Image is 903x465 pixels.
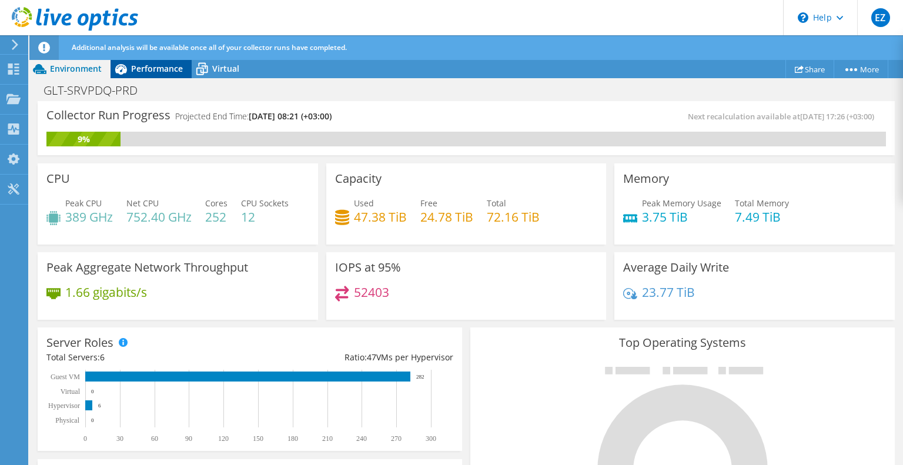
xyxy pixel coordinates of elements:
text: 270 [391,434,402,443]
h4: 24.78 TiB [420,210,473,223]
h4: 252 [205,210,228,223]
h3: Capacity [335,172,382,185]
h4: 52403 [354,286,389,299]
h3: Top Operating Systems [479,336,886,349]
div: 9% [46,133,121,146]
text: 60 [151,434,158,443]
text: Hypervisor [48,402,80,410]
h4: 47.38 TiB [354,210,407,223]
h4: 389 GHz [65,210,113,223]
h4: 752.40 GHz [126,210,192,223]
span: Net CPU [126,198,159,209]
h3: Server Roles [46,336,113,349]
svg: \n [798,12,808,23]
h4: 3.75 TiB [642,210,721,223]
h4: 12 [241,210,289,223]
span: Virtual [212,63,239,74]
span: 6 [100,352,105,363]
span: [DATE] 08:21 (+03:00) [249,111,332,122]
a: Share [785,60,834,78]
a: More [834,60,888,78]
span: Total Memory [735,198,789,209]
text: 240 [356,434,367,443]
text: 30 [116,434,123,443]
h3: IOPS at 95% [335,261,401,274]
div: Total Servers: [46,351,250,364]
span: Total [487,198,506,209]
text: 0 [91,417,94,423]
h3: Peak Aggregate Network Throughput [46,261,248,274]
span: Used [354,198,374,209]
span: Environment [50,63,102,74]
h4: 1.66 gigabits/s [65,286,147,299]
span: Peak CPU [65,198,102,209]
text: 6 [98,403,101,409]
text: Guest VM [51,373,80,381]
text: Virtual [61,387,81,396]
span: Peak Memory Usage [642,198,721,209]
div: Ratio: VMs per Hypervisor [250,351,453,364]
h4: 7.49 TiB [735,210,789,223]
text: 0 [91,389,94,394]
text: 90 [185,434,192,443]
text: 282 [416,374,424,380]
span: Cores [205,198,228,209]
span: CPU Sockets [241,198,289,209]
span: Additional analysis will be available once all of your collector runs have completed. [72,42,347,52]
text: 180 [287,434,298,443]
h3: CPU [46,172,70,185]
span: Performance [131,63,183,74]
span: EZ [871,8,890,27]
text: Physical [55,416,79,424]
span: [DATE] 17:26 (+03:00) [800,111,874,122]
h1: GLT-SRVPDQ-PRD [38,84,156,97]
span: Free [420,198,437,209]
h4: Projected End Time: [175,110,332,123]
h3: Average Daily Write [623,261,729,274]
text: 0 [83,434,87,443]
span: Next recalculation available at [688,111,880,122]
h4: 72.16 TiB [487,210,540,223]
text: 300 [426,434,436,443]
span: 47 [367,352,376,363]
h4: 23.77 TiB [642,286,695,299]
text: 150 [253,434,263,443]
h3: Memory [623,172,669,185]
text: 120 [218,434,229,443]
text: 210 [322,434,333,443]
